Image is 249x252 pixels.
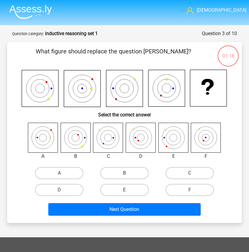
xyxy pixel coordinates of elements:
div: C [88,153,128,160]
img: Assessly [9,5,52,19]
strong: inductive reasoning set 1 [45,31,98,36]
label: D [35,184,83,196]
label: C [166,167,214,179]
div: D [121,153,160,160]
div: B [56,153,95,160]
div: E [154,153,193,160]
small: Question category: [12,31,44,36]
h6: Select the correct answer [17,107,232,118]
div: 01:18 [217,45,239,60]
a: [DEMOGRAPHIC_DATA] [187,7,244,14]
label: E [100,184,148,196]
label: A [35,167,83,179]
label: F [166,184,214,196]
div: A [23,153,63,160]
div: Question 3 of 10 [202,30,237,37]
p: What figure should replace the question [PERSON_NAME]? [17,47,210,65]
button: Next Question [48,203,201,216]
label: B [100,167,148,179]
div: F [186,153,226,160]
span: [DEMOGRAPHIC_DATA] [197,7,246,13]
